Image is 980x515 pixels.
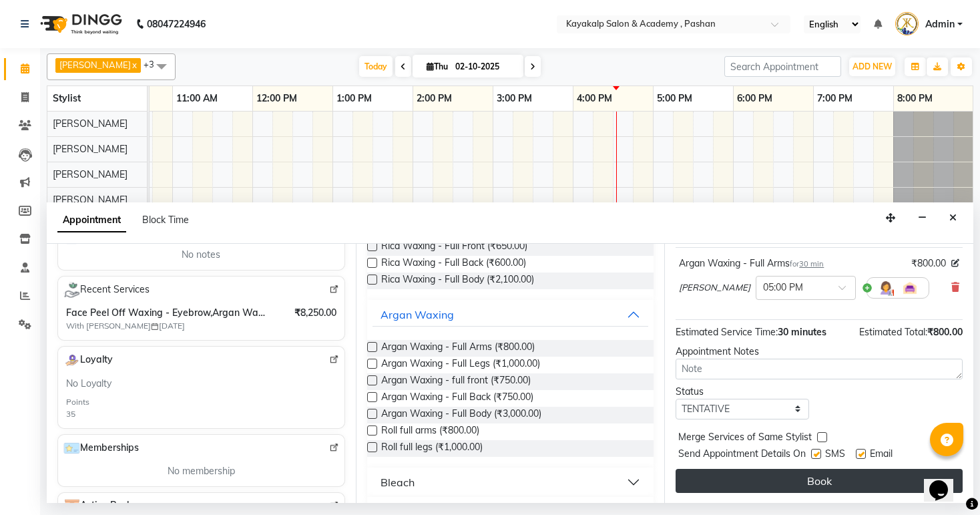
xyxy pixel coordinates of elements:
[895,12,919,35] img: Admin
[676,345,963,359] div: Appointment Notes
[676,385,809,399] div: Status
[676,469,963,493] button: Book
[66,408,75,420] div: 35
[894,89,936,108] a: 8:00 PM
[53,194,128,206] span: [PERSON_NAME]
[679,256,824,271] div: Argan Waxing - Full Arms
[381,423,479,440] span: Roll full arms (₹800.00)
[799,259,824,269] span: 30 min
[493,89,535,108] a: 3:00 PM
[147,5,206,43] b: 08047224946
[678,447,806,464] span: Send Appointment Details On
[734,89,776,108] a: 6:00 PM
[678,430,812,447] span: Merge Services of Same Stylist
[173,89,221,108] a: 11:00 AM
[53,118,128,130] span: [PERSON_NAME]
[57,208,126,232] span: Appointment
[63,352,113,369] span: Loyalty
[381,256,526,273] span: Rica Waxing - Full Back (₹600.00)
[294,306,336,320] span: ₹8,250.00
[654,89,696,108] a: 5:00 PM
[66,396,89,408] div: Points
[381,273,534,289] span: Rica Waxing - Full Body (₹2,100.00)
[253,89,300,108] a: 12:00 PM
[144,59,164,69] span: +3
[373,470,649,494] button: Bleach
[381,307,454,323] div: Argan Waxing
[911,256,946,271] span: ₹800.00
[359,56,393,77] span: Today
[679,281,750,295] span: [PERSON_NAME]
[573,89,616,108] a: 4:00 PM
[66,377,111,391] span: No Loyalty
[951,259,959,267] i: Edit price
[902,280,918,296] img: Interior.png
[63,440,139,456] span: Memberships
[381,390,533,407] span: Argan Waxing - Full Back (₹750.00)
[381,407,541,423] span: Argan Waxing - Full Body (₹3,000.00)
[878,280,894,296] img: Hairdresser.png
[859,326,927,338] span: Estimated Total:
[53,168,128,180] span: [PERSON_NAME]
[451,57,518,77] input: 2025-10-02
[381,373,531,390] span: Argan Waxing - full front (₹750.00)
[381,440,483,457] span: Roll full legs (₹1,000.00)
[381,239,527,256] span: Rica Waxing - Full Front (₹650.00)
[131,59,137,70] a: x
[790,259,824,269] small: for
[373,303,649,327] button: Argan Waxing
[724,56,841,77] input: Search Appointment
[925,17,955,31] span: Admin
[63,498,154,514] span: Active Packages
[333,89,375,108] a: 1:00 PM
[924,462,967,502] iframe: chat widget
[142,214,189,226] span: Block Time
[943,208,963,228] button: Close
[852,61,892,71] span: ADD NEW
[381,357,540,373] span: Argan Waxing - Full Legs (₹1,000.00)
[413,89,455,108] a: 2:00 PM
[168,464,235,478] span: No membership
[66,306,268,320] span: Face Peel Off Waxing - Eyebrow,Argan Waxing - Full Arms,korean deep clean ,Face Peel Off Waxing -...
[59,59,131,70] span: [PERSON_NAME]
[825,447,845,464] span: SMS
[381,474,415,490] div: Bleach
[423,61,451,71] span: Thu
[814,89,856,108] a: 7:00 PM
[870,447,893,464] span: Email
[34,5,126,43] img: logo
[778,326,826,338] span: 30 minutes
[182,248,220,262] span: No notes
[927,326,963,338] span: ₹800.00
[63,282,150,298] span: Recent Services
[66,320,233,332] span: With [PERSON_NAME] [DATE]
[381,340,535,357] span: Argan Waxing - Full Arms (₹800.00)
[676,326,778,338] span: Estimated Service Time:
[53,92,81,104] span: Stylist
[849,57,895,76] button: ADD NEW
[53,143,128,155] span: [PERSON_NAME]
